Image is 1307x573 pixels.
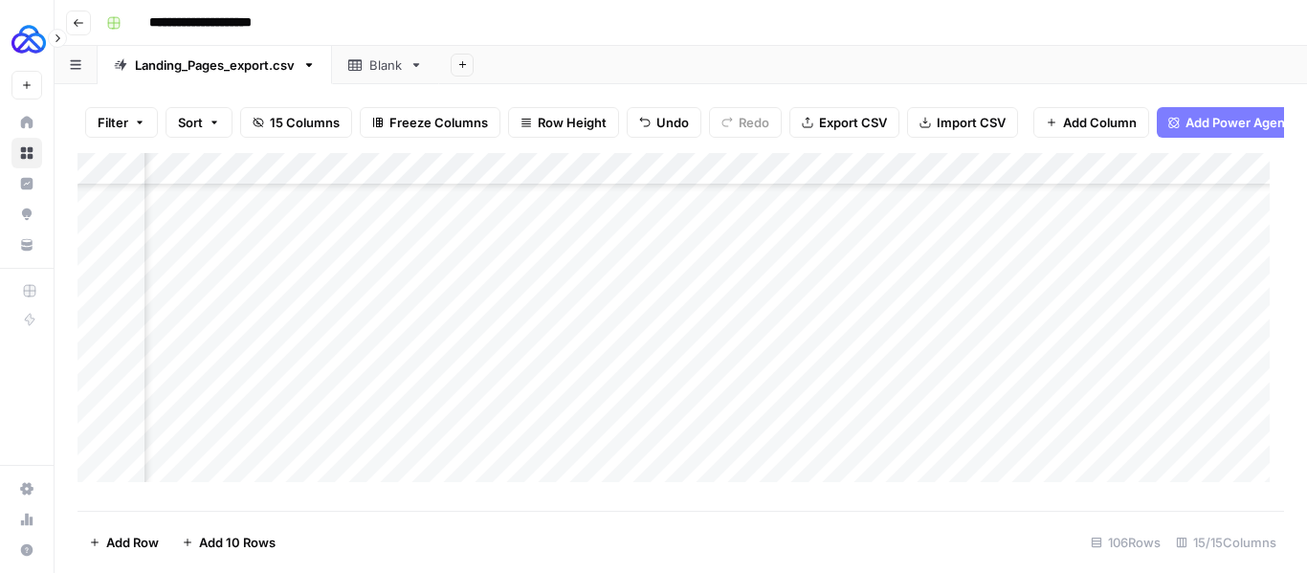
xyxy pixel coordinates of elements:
button: Add Column [1033,107,1149,138]
a: Settings [11,474,42,504]
span: Sort [178,113,203,132]
button: Add Power Agent [1157,107,1301,138]
a: Insights [11,168,42,199]
button: Filter [85,107,158,138]
button: Freeze Columns [360,107,500,138]
img: AUQ Logo [11,22,46,56]
button: Add 10 Rows [170,527,287,558]
a: Landing_Pages_export.csv [98,46,332,84]
div: 106 Rows [1083,527,1168,558]
a: Opportunities [11,199,42,230]
div: Blank [369,55,402,75]
button: Redo [709,107,782,138]
a: Usage [11,504,42,535]
a: Blank [332,46,439,84]
span: Freeze Columns [389,113,488,132]
span: Add 10 Rows [199,533,276,552]
button: Undo [627,107,701,138]
a: Browse [11,138,42,168]
button: Sort [166,107,233,138]
span: Row Height [538,113,607,132]
a: Home [11,107,42,138]
button: Workspace: AUQ [11,15,42,63]
button: 15 Columns [240,107,352,138]
a: Your Data [11,230,42,260]
span: 15 Columns [270,113,340,132]
button: Help + Support [11,535,42,565]
span: Add Row [106,533,159,552]
div: 15/15 Columns [1168,527,1284,558]
span: Add Column [1063,113,1137,132]
button: Import CSV [907,107,1018,138]
span: Filter [98,113,128,132]
button: Export CSV [789,107,899,138]
span: Import CSV [937,113,1006,132]
button: Row Height [508,107,619,138]
span: Export CSV [819,113,887,132]
div: Landing_Pages_export.csv [135,55,295,75]
span: Add Power Agent [1185,113,1290,132]
button: Add Row [78,527,170,558]
span: Undo [656,113,689,132]
span: Redo [739,113,769,132]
